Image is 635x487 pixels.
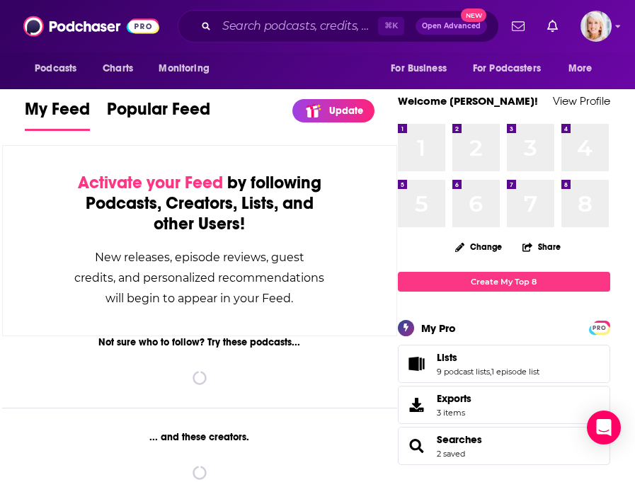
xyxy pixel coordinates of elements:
[461,8,486,22] span: New
[416,18,487,35] button: Open AdvancedNew
[381,55,464,82] button: open menu
[464,55,561,82] button: open menu
[292,99,374,122] a: Update
[437,433,482,446] a: Searches
[437,351,539,364] a: Lists
[437,408,471,418] span: 3 items
[522,233,561,260] button: Share
[437,351,457,364] span: Lists
[25,98,90,128] span: My Feed
[391,59,447,79] span: For Business
[398,386,610,424] a: Exports
[403,395,431,415] span: Exports
[74,247,326,309] div: New releases, episode reviews, guest credits, and personalized recommendations will begin to appe...
[25,98,90,131] a: My Feed
[178,10,499,42] div: Search podcasts, credits, & more...
[398,94,538,108] a: Welcome [PERSON_NAME]!
[437,449,465,459] a: 2 saved
[422,23,481,30] span: Open Advanced
[580,11,612,42] button: Show profile menu
[2,431,397,443] div: ... and these creators.
[587,411,621,445] div: Open Intercom Messenger
[103,59,133,79] span: Charts
[580,11,612,42] img: User Profile
[398,427,610,465] span: Searches
[25,55,95,82] button: open menu
[398,345,610,383] span: Lists
[473,59,541,79] span: For Podcasters
[403,354,431,374] a: Lists
[107,98,210,131] a: Popular Feed
[568,59,593,79] span: More
[403,436,431,456] a: Searches
[447,238,510,256] button: Change
[591,321,608,332] a: PRO
[591,323,608,333] span: PRO
[329,105,363,117] p: Update
[421,321,456,335] div: My Pro
[580,11,612,42] span: Logged in as ashtonrc
[74,173,326,234] div: by following Podcasts, Creators, Lists, and other Users!
[490,367,491,377] span: ,
[542,14,564,38] a: Show notifications dropdown
[23,13,159,40] img: Podchaser - Follow, Share and Rate Podcasts
[78,172,223,193] span: Activate your Feed
[506,14,530,38] a: Show notifications dropdown
[2,336,397,348] div: Not sure who to follow? Try these podcasts...
[217,15,378,38] input: Search podcasts, credits, & more...
[398,272,610,291] a: Create My Top 8
[378,17,404,35] span: ⌘ K
[559,55,610,82] button: open menu
[437,367,490,377] a: 9 podcast lists
[437,392,471,405] span: Exports
[35,59,76,79] span: Podcasts
[107,98,210,128] span: Popular Feed
[149,55,227,82] button: open menu
[553,94,610,108] a: View Profile
[159,59,209,79] span: Monitoring
[93,55,142,82] a: Charts
[491,367,539,377] a: 1 episode list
